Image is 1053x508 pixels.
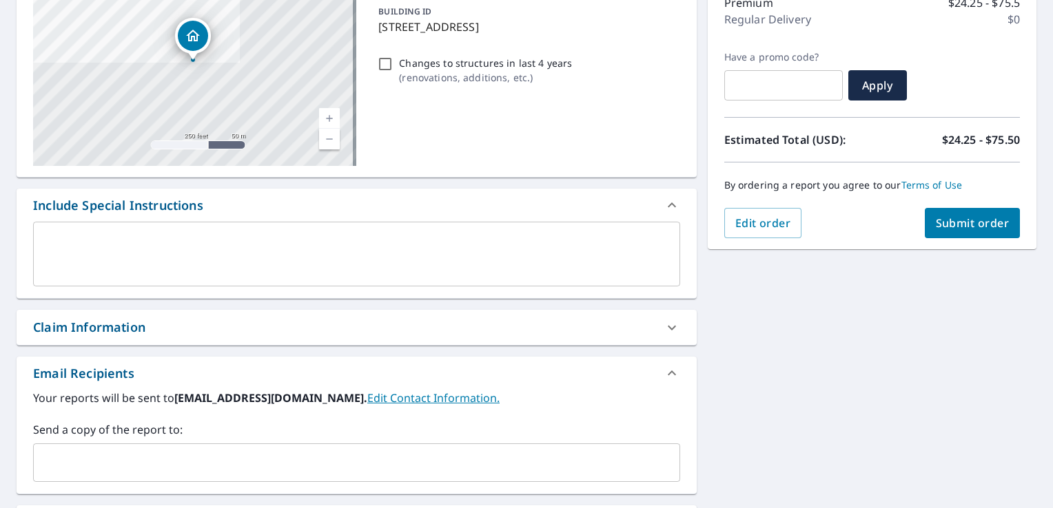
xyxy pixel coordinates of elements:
span: Edit order [735,215,791,231]
button: Submit order [925,208,1021,238]
b: [EMAIL_ADDRESS][DOMAIN_NAME]. [174,390,367,405]
p: BUILDING ID [378,6,431,17]
p: [STREET_ADDRESS] [378,19,674,35]
span: Apply [859,78,896,93]
p: $0 [1008,11,1020,28]
p: Regular Delivery [724,11,811,28]
a: Current Level 17, Zoom Out [319,129,340,149]
p: $24.25 - $75.50 [942,131,1020,148]
div: Dropped pin, building 1, Residential property, 2002 20th St Nitro, WV 25143 [175,18,211,61]
p: Estimated Total (USD): [724,131,872,148]
div: Include Special Instructions [17,189,697,222]
p: Changes to structures in last 4 years [399,56,572,70]
label: Send a copy of the report to: [33,421,680,438]
label: Your reports will be sent to [33,390,680,406]
p: By ordering a report you agree to our [724,179,1020,191]
div: Email Recipients [17,357,697,390]
a: EditContactInfo [367,390,500,405]
a: Current Level 17, Zoom In [319,108,340,129]
div: Email Recipients [33,364,134,383]
label: Have a promo code? [724,51,843,63]
button: Edit order [724,208,802,238]
div: Include Special Instructions [33,196,203,215]
p: ( renovations, additions, etc. ) [399,70,572,85]
a: Terms of Use [901,178,963,191]
div: Claim Information [17,310,697,345]
div: Claim Information [33,318,145,337]
button: Apply [848,70,907,100]
span: Submit order [936,215,1010,231]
